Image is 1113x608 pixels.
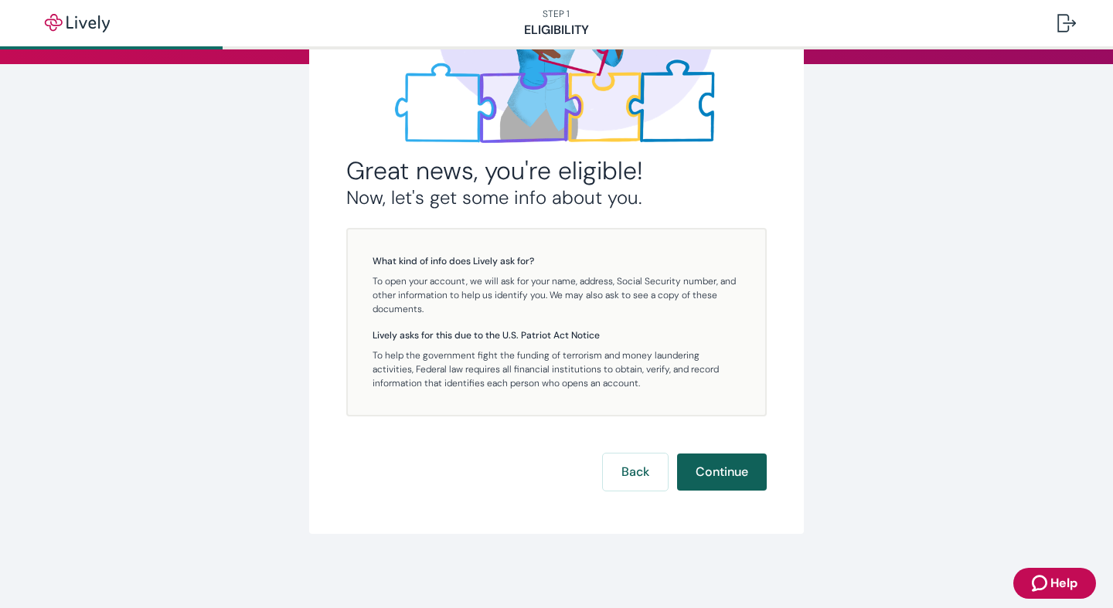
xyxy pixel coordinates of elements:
[1013,568,1096,599] button: Zendesk support iconHelp
[373,328,740,342] h5: Lively asks for this due to the U.S. Patriot Act Notice
[1050,574,1077,593] span: Help
[346,186,767,209] h3: Now, let's get some info about you.
[677,453,767,491] button: Continue
[373,348,740,390] p: To help the government fight the funding of terrorism and money laundering activities, Federal la...
[603,453,668,491] button: Back
[346,155,767,186] h2: Great news, you're eligible!
[373,274,740,316] p: To open your account, we will ask for your name, address, Social Security number, and other infor...
[373,254,740,268] h5: What kind of info does Lively ask for?
[34,14,121,32] img: Lively
[1045,5,1088,42] button: Log out
[1032,574,1050,593] svg: Zendesk support icon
